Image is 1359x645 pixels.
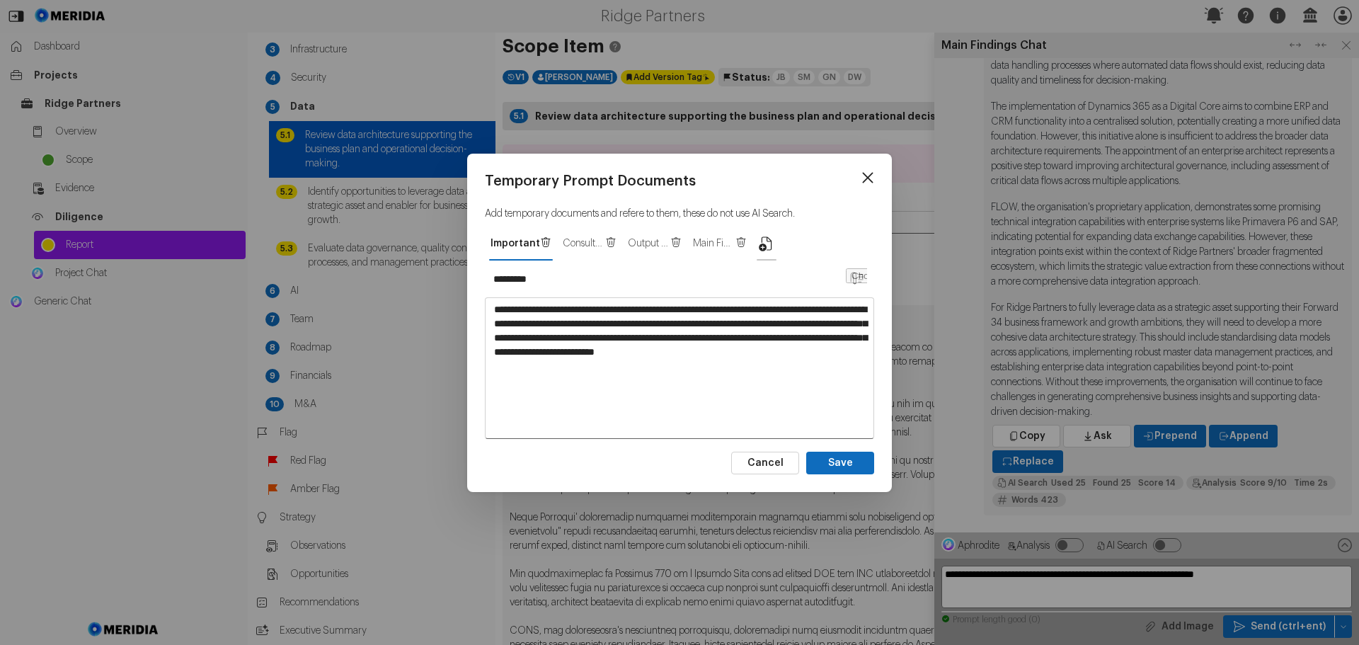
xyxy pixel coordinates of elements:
[563,236,605,251] span: Consultant Notes (Scratchpad)
[693,236,735,251] span: Main Findings
[806,452,874,474] button: Save
[731,452,799,474] button: Cancel
[491,236,540,251] span: Important
[628,236,670,251] span: Output Format
[485,171,874,191] h2: Temporary Prompt Documents
[485,207,874,221] p: Add temporary documents and refere to them, these do not use AI Search.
